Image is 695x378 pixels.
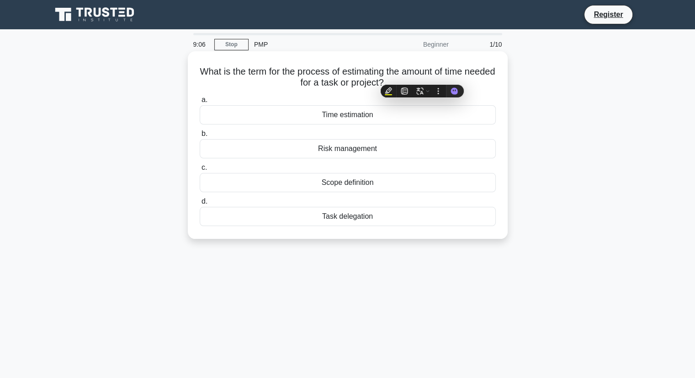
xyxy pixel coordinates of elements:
[454,35,508,54] div: 1/10
[200,105,496,124] div: Time estimation
[200,207,496,226] div: Task delegation
[202,197,207,205] span: d.
[202,130,207,137] span: b.
[202,96,207,103] span: a.
[249,35,374,54] div: PMP
[200,139,496,158] div: Risk management
[214,39,249,50] a: Stop
[588,9,628,20] a: Register
[200,173,496,192] div: Scope definition
[188,35,214,54] div: 9:06
[199,66,497,89] h5: What is the term for the process of estimating the amount of time needed for a task or project?
[202,163,207,171] span: c.
[374,35,454,54] div: Beginner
